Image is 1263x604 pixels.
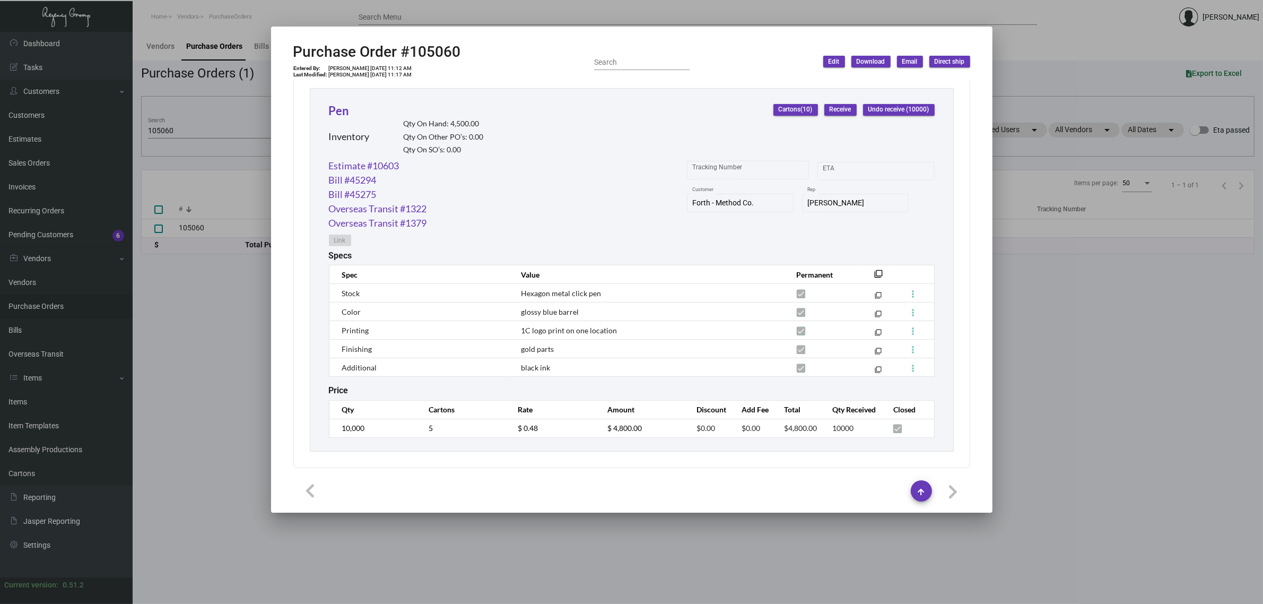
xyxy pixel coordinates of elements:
th: Qty [329,400,418,419]
h2: Purchase Order #105060 [293,43,461,61]
span: Stock [342,289,360,298]
span: Cartons [779,105,813,114]
span: Color [342,307,361,316]
span: Receive [830,105,851,114]
span: Link [334,236,346,245]
span: $4,800.00 [784,424,817,433]
mat-icon: filter_none [875,313,882,320]
span: Email [902,57,918,66]
mat-icon: filter_none [875,368,882,375]
h2: Qty On Other PO’s: 0.00 [404,133,484,142]
td: Entered By: [293,65,328,72]
button: Direct ship [929,56,970,67]
span: glossy blue barrel [521,307,579,316]
button: Cartons(10) [773,104,818,116]
mat-icon: filter_none [875,350,882,357]
td: Last Modified: [293,72,328,78]
a: Overseas Transit #1379 [329,216,427,230]
button: Edit [823,56,845,67]
h2: Specs [329,251,352,261]
a: Estimate #10603 [329,159,399,173]
th: Value [510,265,786,284]
th: Qty Received [822,400,883,419]
div: Current version: [4,580,58,591]
mat-icon: filter_none [875,294,882,301]
h2: Price [329,385,349,395]
button: Email [897,56,923,67]
th: Closed [883,400,934,419]
a: Bill #45275 [329,187,377,202]
th: Spec [329,265,510,284]
a: Pen [329,103,350,118]
span: (10) [801,106,813,114]
span: Download [857,57,885,66]
a: Overseas Transit #1322 [329,202,427,216]
span: Additional [342,363,377,372]
h2: Inventory [329,131,370,143]
span: Edit [829,57,840,66]
span: Finishing [342,344,372,353]
div: 0.51.2 [63,580,84,591]
button: Link [329,235,351,246]
th: Amount [597,400,686,419]
span: $0.00 [742,424,760,433]
a: Bill #45294 [329,173,377,187]
input: End date [865,167,916,175]
input: Start date [823,167,856,175]
span: Direct ship [935,57,965,66]
h2: Qty On SO’s: 0.00 [404,145,484,154]
button: Download [851,56,891,67]
mat-icon: filter_none [875,273,883,281]
span: Hexagon metal click pen [521,289,601,298]
span: Printing [342,326,369,335]
th: Cartons [418,400,507,419]
span: 10000 [833,424,854,433]
span: $0.00 [696,424,715,433]
th: Permanent [786,265,859,284]
span: black ink [521,363,550,372]
mat-icon: filter_none [875,331,882,338]
td: [PERSON_NAME] [DATE] 11:17 AM [328,72,413,78]
th: Discount [686,400,731,419]
th: Total [773,400,822,419]
span: Undo receive (10000) [868,105,929,114]
span: gold parts [521,344,554,353]
th: Rate [507,400,596,419]
button: Receive [824,104,857,116]
span: 1C logo print on one location [521,326,617,335]
button: Undo receive (10000) [863,104,935,116]
td: [PERSON_NAME] [DATE] 11:12 AM [328,65,413,72]
th: Add Fee [731,400,773,419]
h2: Qty On Hand: 4,500.00 [404,119,484,128]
